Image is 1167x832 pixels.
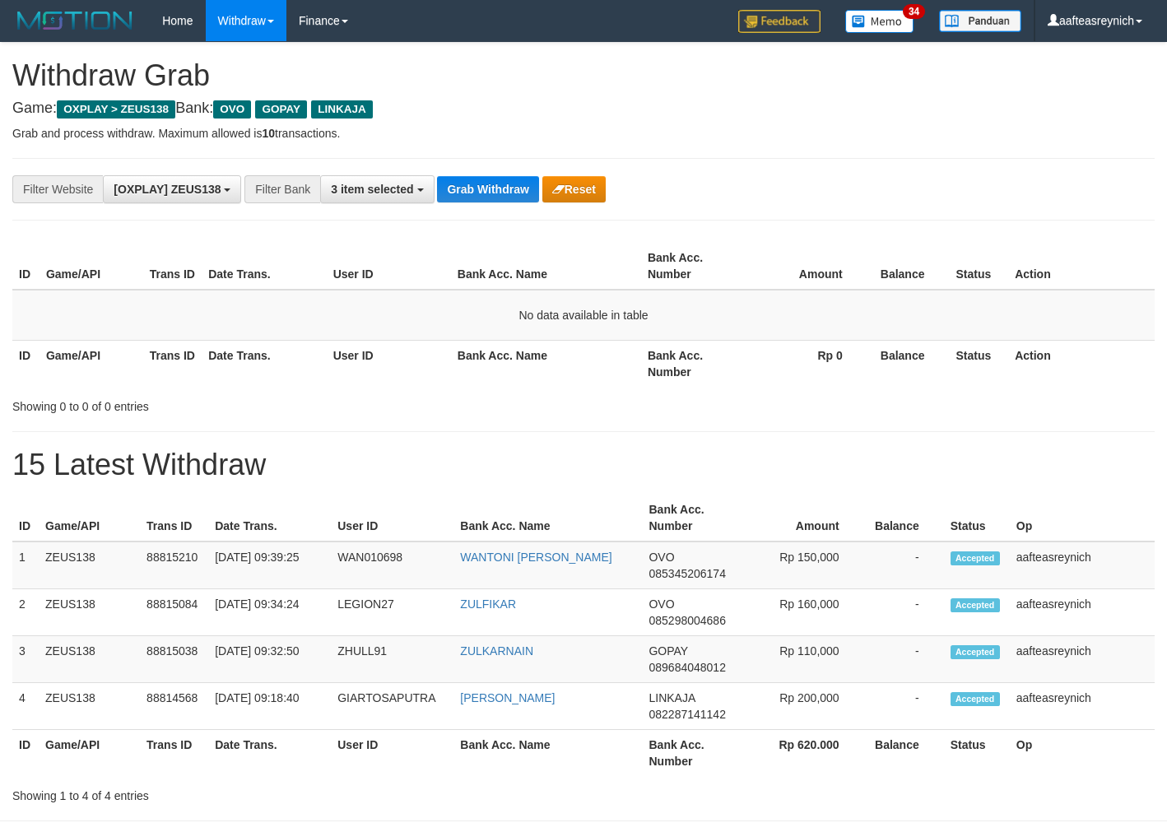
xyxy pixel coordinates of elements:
[744,683,864,730] td: Rp 200,000
[208,636,331,683] td: [DATE] 09:32:50
[867,243,950,290] th: Balance
[641,340,744,387] th: Bank Acc. Number
[460,691,555,704] a: [PERSON_NAME]
[864,730,944,777] th: Balance
[12,290,1155,341] td: No data available in table
[451,340,641,387] th: Bank Acc. Name
[864,589,944,636] td: -
[12,125,1155,142] p: Grab and process withdraw. Maximum allowed is transactions.
[903,4,925,19] span: 34
[453,730,642,777] th: Bank Acc. Name
[327,243,451,290] th: User ID
[649,708,725,721] span: Copy 082287141142 to clipboard
[1010,541,1155,589] td: aafteasreynich
[12,8,137,33] img: MOTION_logo.png
[12,175,103,203] div: Filter Website
[744,243,867,290] th: Amount
[649,597,674,611] span: OVO
[331,636,453,683] td: ZHULL91
[208,541,331,589] td: [DATE] 09:39:25
[950,340,1009,387] th: Status
[744,340,867,387] th: Rp 0
[951,645,1000,659] span: Accepted
[255,100,307,119] span: GOPAY
[744,730,864,777] th: Rp 620.000
[744,541,864,589] td: Rp 150,000
[12,781,474,804] div: Showing 1 to 4 of 4 entries
[1010,636,1155,683] td: aafteasreynich
[951,598,1000,612] span: Accepted
[12,100,1155,117] h4: Game: Bank:
[327,340,451,387] th: User ID
[453,495,642,541] th: Bank Acc. Name
[320,175,434,203] button: 3 item selected
[331,683,453,730] td: GIARTOSAPUTRA
[331,183,413,196] span: 3 item selected
[140,495,208,541] th: Trans ID
[542,176,606,202] button: Reset
[1010,683,1155,730] td: aafteasreynich
[103,175,241,203] button: [OXPLAY] ZEUS138
[12,243,40,290] th: ID
[649,661,725,674] span: Copy 089684048012 to clipboard
[12,59,1155,92] h1: Withdraw Grab
[12,589,39,636] td: 2
[40,243,143,290] th: Game/API
[12,449,1155,481] h1: 15 Latest Withdraw
[202,243,326,290] th: Date Trans.
[1008,243,1155,290] th: Action
[642,495,743,541] th: Bank Acc. Number
[262,127,275,140] strong: 10
[744,636,864,683] td: Rp 110,000
[39,636,140,683] td: ZEUS138
[951,692,1000,706] span: Accepted
[1010,495,1155,541] th: Op
[1010,589,1155,636] td: aafteasreynich
[39,730,140,777] th: Game/API
[864,636,944,683] td: -
[140,589,208,636] td: 88815084
[12,392,474,415] div: Showing 0 to 0 of 0 entries
[460,597,516,611] a: ZULFIKAR
[331,730,453,777] th: User ID
[649,567,725,580] span: Copy 085345206174 to clipboard
[140,636,208,683] td: 88815038
[642,730,743,777] th: Bank Acc. Number
[864,495,944,541] th: Balance
[951,551,1000,565] span: Accepted
[208,495,331,541] th: Date Trans.
[649,551,674,564] span: OVO
[39,495,140,541] th: Game/API
[1008,340,1155,387] th: Action
[311,100,373,119] span: LINKAJA
[437,176,538,202] button: Grab Withdraw
[331,495,453,541] th: User ID
[649,614,725,627] span: Copy 085298004686 to clipboard
[864,541,944,589] td: -
[12,636,39,683] td: 3
[143,340,202,387] th: Trans ID
[845,10,914,33] img: Button%20Memo.svg
[140,683,208,730] td: 88814568
[208,589,331,636] td: [DATE] 09:34:24
[331,589,453,636] td: LEGION27
[12,340,40,387] th: ID
[114,183,221,196] span: [OXPLAY] ZEUS138
[944,495,1010,541] th: Status
[460,644,533,658] a: ZULKARNAIN
[244,175,320,203] div: Filter Bank
[208,730,331,777] th: Date Trans.
[140,541,208,589] td: 88815210
[57,100,175,119] span: OXPLAY > ZEUS138
[12,541,39,589] td: 1
[140,730,208,777] th: Trans ID
[331,541,453,589] td: WAN010698
[202,340,326,387] th: Date Trans.
[213,100,251,119] span: OVO
[460,551,611,564] a: WANTONI [PERSON_NAME]
[939,10,1021,32] img: panduan.png
[451,243,641,290] th: Bank Acc. Name
[39,589,140,636] td: ZEUS138
[12,683,39,730] td: 4
[12,495,39,541] th: ID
